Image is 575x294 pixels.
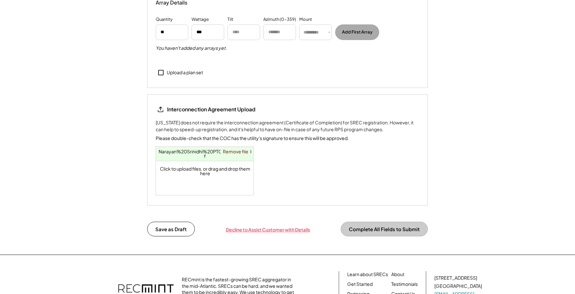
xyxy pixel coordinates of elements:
button: Complete All Fields to Submit [341,222,428,236]
a: Remove file [221,147,251,156]
div: [US_STATE] does not require the interconnection agreement (Certificate of Completion) for SREC re... [156,119,419,133]
h5: You haven't added any arrays yet. [156,45,227,51]
div: Interconnection Agreement Upload [167,106,256,113]
a: Learn about SRECs [347,271,388,278]
div: [STREET_ADDRESS] [434,275,477,281]
div: Mount [299,16,312,23]
a: Narayan%20Srinidhi%20PTO%20letter.pdf [159,148,251,159]
a: About [391,271,404,278]
div: Quantity [156,16,173,23]
a: Testimonials [391,281,418,287]
div: Tilt [227,16,233,23]
button: Add First Array [335,24,379,40]
div: Click to upload files, or drag and drop them here [156,147,254,195]
div: Please double-check that the COC has the utility's signature to ensure this will be approved. [156,135,349,142]
div: Decline to Assist Customer with Details [226,227,310,233]
div: Wattage [192,16,209,23]
div: Azimuth (0-359) [263,16,296,23]
button: Save as Draft [147,222,195,236]
a: Get Started [347,281,373,287]
div: [GEOGRAPHIC_DATA] [434,283,482,289]
div: Upload a plan set [167,69,203,76]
